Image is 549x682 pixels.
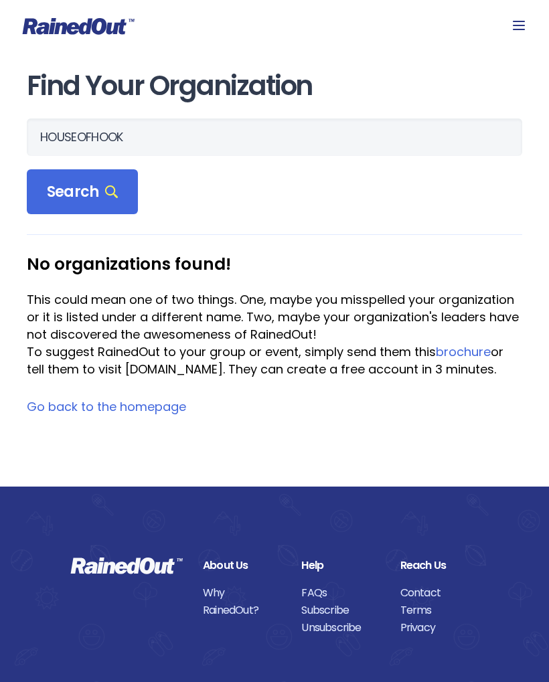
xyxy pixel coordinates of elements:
[47,183,118,201] span: Search
[27,255,522,273] h3: No organizations found!
[27,118,522,156] input: Search Orgs…
[400,584,479,602] a: Contact
[301,557,380,574] div: Help
[203,584,281,619] a: Why RainedOut?
[301,619,380,636] a: Unsubscribe
[27,343,522,378] div: To suggest RainedOut to your group or event, simply send them this or tell them to visit [DOMAIN_...
[203,557,281,574] div: About Us
[400,557,479,574] div: Reach Us
[400,619,479,636] a: Privacy
[301,584,380,602] a: FAQs
[27,169,138,215] div: Search
[436,343,491,360] a: brochure
[27,71,522,101] h1: Find Your Organization
[400,602,479,619] a: Terms
[27,398,186,415] a: Go back to the homepage
[301,602,380,619] a: Subscribe
[27,291,522,343] div: This could mean one of two things. One, maybe you misspelled your organization or it is listed un...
